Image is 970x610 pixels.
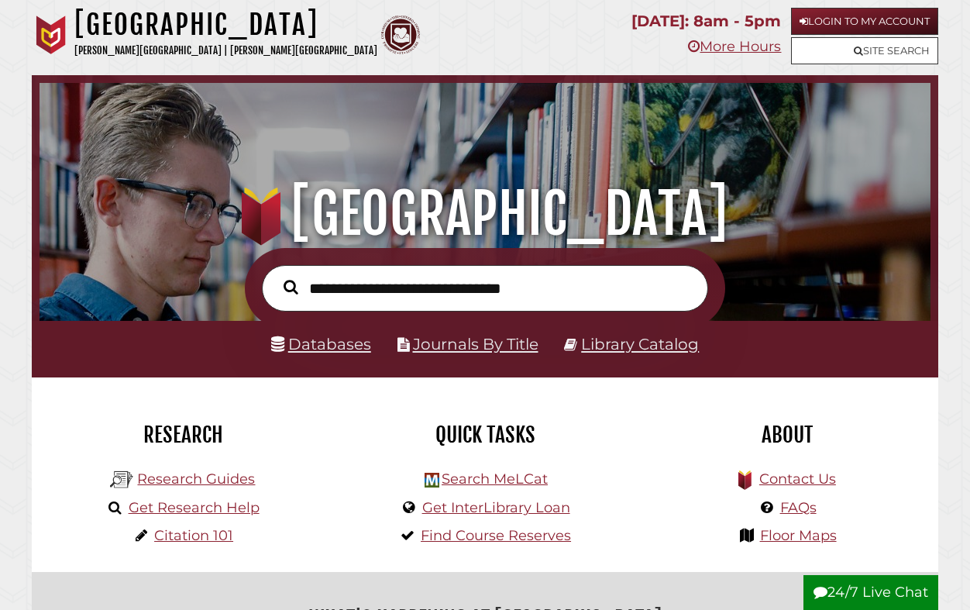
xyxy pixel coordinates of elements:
[32,16,71,54] img: Calvin University
[760,527,837,544] a: Floor Maps
[631,8,781,35] p: [DATE]: 8am - 5pm
[413,335,538,353] a: Journals By Title
[154,527,233,544] a: Citation 101
[137,470,255,488] a: Research Guides
[421,527,571,544] a: Find Course Reserves
[381,16,420,54] img: Calvin Theological Seminary
[271,335,371,353] a: Databases
[442,470,548,488] a: Search MeLCat
[129,499,260,516] a: Get Research Help
[422,499,570,516] a: Get InterLibrary Loan
[791,8,938,35] a: Login to My Account
[791,37,938,64] a: Site Search
[110,468,133,491] img: Hekman Library Logo
[276,276,306,298] button: Search
[74,42,377,60] p: [PERSON_NAME][GEOGRAPHIC_DATA] | [PERSON_NAME][GEOGRAPHIC_DATA]
[54,180,916,248] h1: [GEOGRAPHIC_DATA]
[648,422,927,448] h2: About
[688,38,781,55] a: More Hours
[425,473,439,488] img: Hekman Library Logo
[581,335,699,353] a: Library Catalog
[346,422,624,448] h2: Quick Tasks
[780,499,817,516] a: FAQs
[759,470,836,488] a: Contact Us
[284,279,298,295] i: Search
[43,422,322,448] h2: Research
[74,8,377,42] h1: [GEOGRAPHIC_DATA]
